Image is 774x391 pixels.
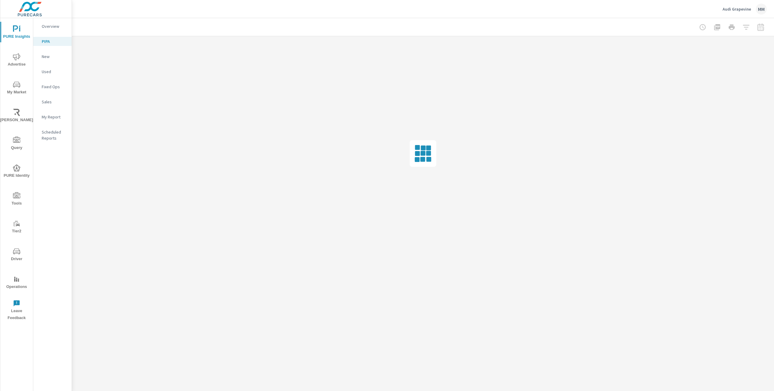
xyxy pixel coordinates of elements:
[2,248,31,263] span: Driver
[2,276,31,290] span: Operations
[2,164,31,179] span: PURE Identity
[33,97,72,106] div: Sales
[42,69,67,75] p: Used
[33,52,72,61] div: New
[33,112,72,121] div: My Report
[2,53,31,68] span: Advertise
[33,128,72,143] div: Scheduled Reports
[2,137,31,151] span: Query
[33,82,72,91] div: Fixed Ops
[33,22,72,31] div: Overview
[2,81,31,96] span: My Market
[2,25,31,40] span: PURE Insights
[2,300,31,322] span: Leave Feedback
[42,84,67,90] p: Fixed Ops
[756,4,767,15] div: MM
[0,18,33,324] div: nav menu
[42,53,67,60] p: New
[33,37,72,46] div: PIPA
[2,220,31,235] span: Tier2
[2,192,31,207] span: Tools
[42,38,67,44] p: PIPA
[33,67,72,76] div: Used
[42,99,67,105] p: Sales
[42,114,67,120] p: My Report
[42,23,67,29] p: Overview
[2,109,31,124] span: [PERSON_NAME]
[723,6,751,12] p: Audi Grapevine
[42,129,67,141] p: Scheduled Reports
